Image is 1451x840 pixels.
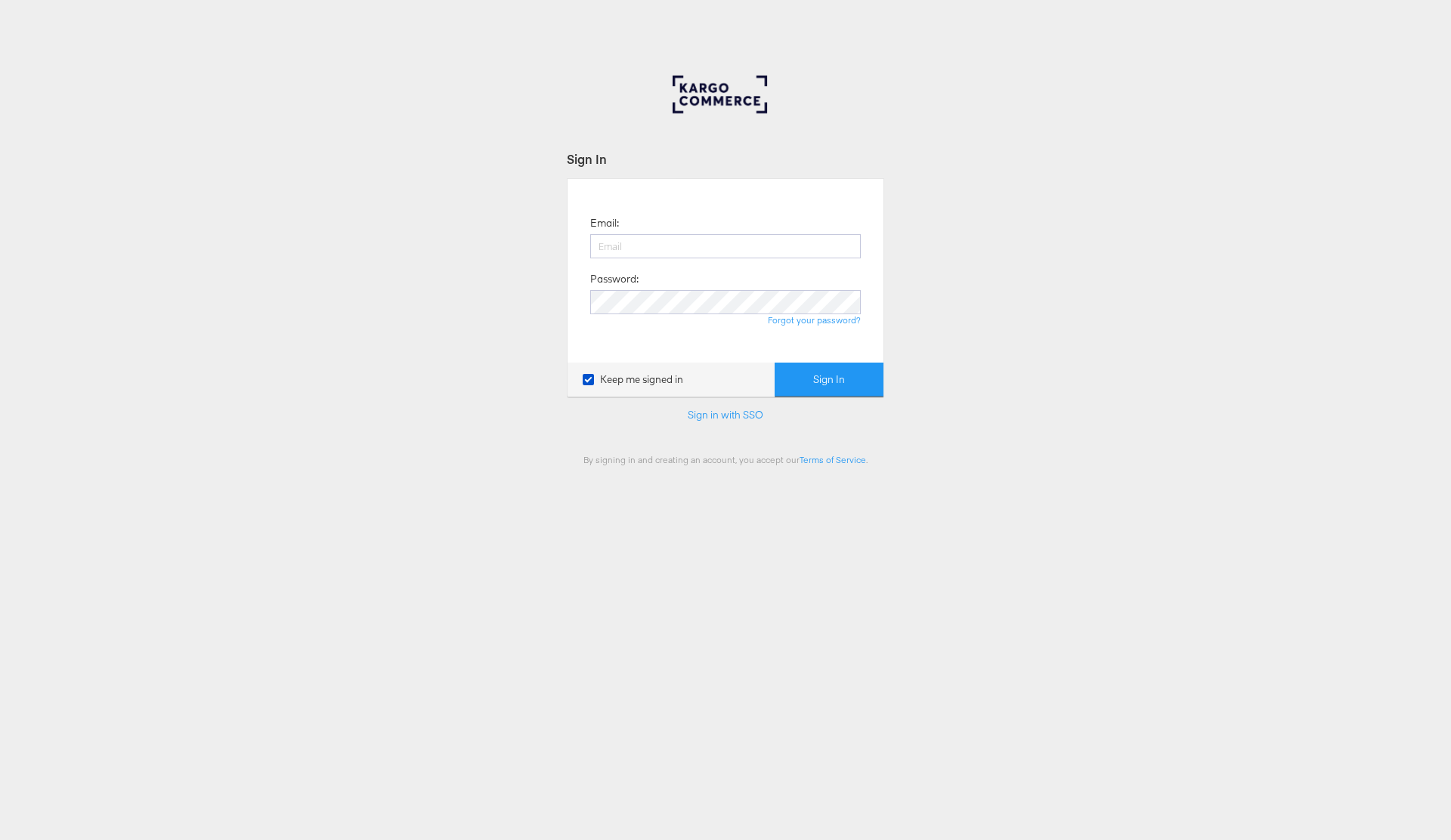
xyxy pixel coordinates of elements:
div: Sign In [567,150,884,168]
a: Forgot your password? [768,314,861,326]
label: Password: [590,272,639,286]
a: Sign in with SSO [688,408,763,422]
label: Email: [590,216,619,230]
a: Terms of Service [800,454,866,465]
div: By signing in and creating an account, you accept our . [567,454,884,465]
button: Sign In [775,363,883,397]
input: Email [590,234,861,258]
label: Keep me signed in [583,372,683,387]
